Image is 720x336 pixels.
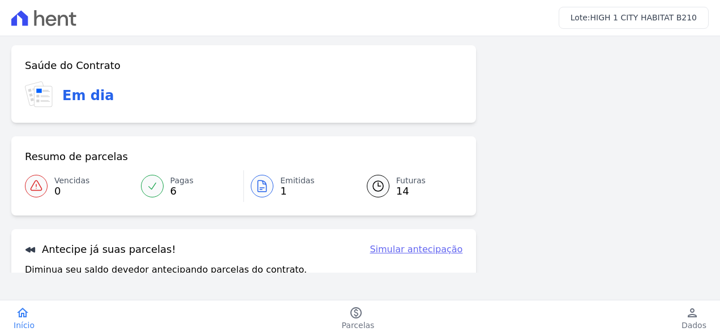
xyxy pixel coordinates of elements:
[668,306,720,331] a: personDados
[370,243,462,256] a: Simular antecipação
[170,175,194,187] span: Pagas
[328,306,388,331] a: paidParcelas
[280,175,315,187] span: Emitidas
[590,13,697,22] span: HIGH 1 CITY HABITAT B210
[54,175,89,187] span: Vencidas
[25,59,121,72] h3: Saúde do Contrato
[396,175,426,187] span: Futuras
[353,170,463,202] a: Futuras 14
[14,320,35,331] span: Início
[25,263,307,277] p: Diminua seu saldo devedor antecipando parcelas do contrato.
[685,306,699,320] i: person
[54,187,89,196] span: 0
[682,320,706,331] span: Dados
[16,306,29,320] i: home
[244,170,353,202] a: Emitidas 1
[571,12,697,24] h3: Lote:
[342,320,375,331] span: Parcelas
[170,187,194,196] span: 6
[396,187,426,196] span: 14
[25,243,176,256] h3: Antecipe já suas parcelas!
[349,306,363,320] i: paid
[25,170,134,202] a: Vencidas 0
[25,150,128,163] h3: Resumo de parcelas
[62,85,114,106] h3: Em dia
[134,170,244,202] a: Pagas 6
[280,187,315,196] span: 1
